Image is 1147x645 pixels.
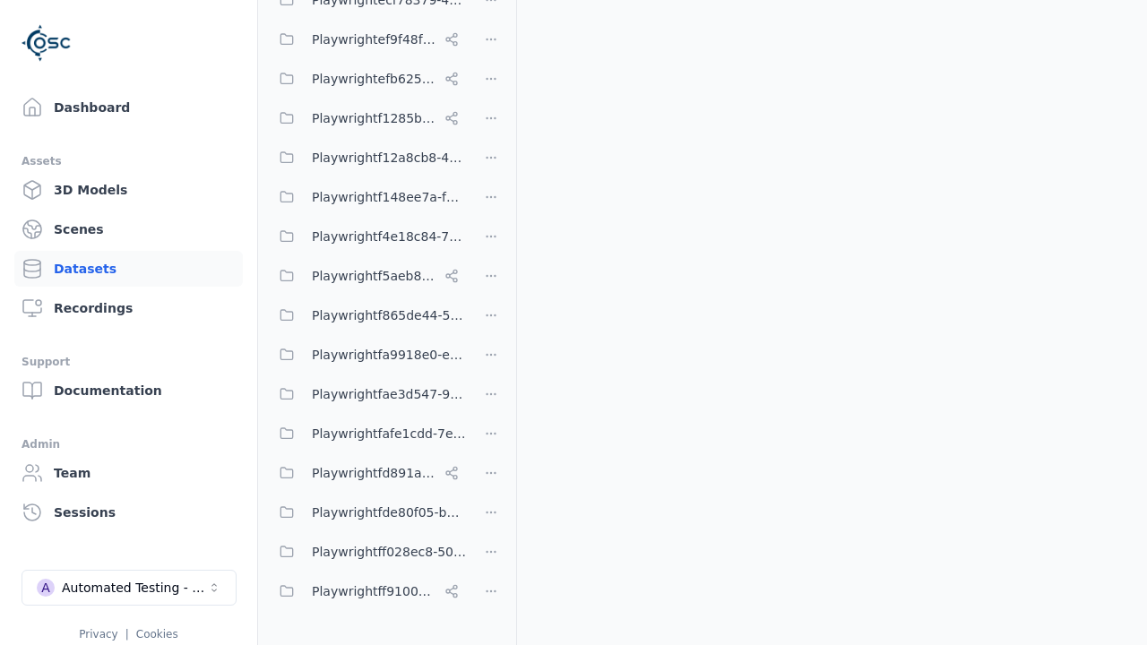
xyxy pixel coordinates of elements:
button: Playwrightfae3d547-9354-4b34-ba80-334734bb31d4 [269,376,466,412]
div: Admin [22,434,236,455]
button: Playwrightfa9918e0-e6c7-48e0-9ade-ec9b0f0d9008 [269,337,466,373]
a: Datasets [14,251,243,287]
a: Recordings [14,290,243,326]
button: Playwrightf12a8cb8-44f5-4bf0-b292-721ddd8e7e42 [269,140,466,176]
span: Playwrightfafe1cdd-7eb2-4390-bfe1-ed4773ecffac [312,423,466,444]
a: 3D Models [14,172,243,208]
span: Playwrightfde80f05-b70d-4104-ad1c-b71865a0eedf [312,502,466,523]
span: Playwrightfae3d547-9354-4b34-ba80-334734bb31d4 [312,383,466,405]
div: Automated Testing - Playwright [62,579,207,597]
span: Playwrightf148ee7a-f6f0-478b-8659-42bd4a5eac88 [312,186,466,208]
button: Playwrightef9f48f5-132c-420e-ba19-65a3bd8c2253 [269,21,466,57]
a: Sessions [14,494,243,530]
button: Playwrightfafe1cdd-7eb2-4390-bfe1-ed4773ecffac [269,416,466,451]
button: Playwrightf5aeb831-9105-46b5-9a9b-c943ac435ad3 [269,258,466,294]
span: Playwrightf12a8cb8-44f5-4bf0-b292-721ddd8e7e42 [312,147,466,168]
button: Playwrightf1285bef-0e1f-4916-a3c2-d80ed4e692e1 [269,100,466,136]
button: Playwrightfd891aa9-817c-4b53-b4a5-239ad8786b13 [269,455,466,491]
span: Playwrightefb6251a-f72e-4cb7-bc11-185fbdc8734c [312,68,437,90]
a: Cookies [136,628,178,641]
span: Playwrightfd891aa9-817c-4b53-b4a5-239ad8786b13 [312,462,437,484]
button: Playwrightf4e18c84-7c7e-4c28-bfa4-7be69262452c [269,219,466,254]
button: Playwrightff910033-c297-413c-9627-78f34a067480 [269,573,466,609]
button: Playwrightfde80f05-b70d-4104-ad1c-b71865a0eedf [269,494,466,530]
a: Dashboard [14,90,243,125]
button: Select a workspace [22,570,237,606]
span: Playwrightf4e18c84-7c7e-4c28-bfa4-7be69262452c [312,226,466,247]
button: Playwrightefb6251a-f72e-4cb7-bc11-185fbdc8734c [269,61,466,97]
button: Playwrightf148ee7a-f6f0-478b-8659-42bd4a5eac88 [269,179,466,215]
div: Assets [22,150,236,172]
a: Team [14,455,243,491]
a: Privacy [79,628,117,641]
span: Playwrightf865de44-5a3a-4288-a605-65bfd134d238 [312,305,466,326]
a: Documentation [14,373,243,408]
span: Playwrightf1285bef-0e1f-4916-a3c2-d80ed4e692e1 [312,107,437,129]
span: Playwrightfa9918e0-e6c7-48e0-9ade-ec9b0f0d9008 [312,344,466,365]
span: Playwrightf5aeb831-9105-46b5-9a9b-c943ac435ad3 [312,265,437,287]
span: Playwrightff028ec8-50e9-4dd8-81bd-941bca1e104f [312,541,466,563]
span: Playwrightef9f48f5-132c-420e-ba19-65a3bd8c2253 [312,29,437,50]
button: Playwrightff028ec8-50e9-4dd8-81bd-941bca1e104f [269,534,466,570]
span: | [125,628,129,641]
img: Logo [22,18,72,68]
button: Playwrightf865de44-5a3a-4288-a605-65bfd134d238 [269,297,466,333]
div: A [37,579,55,597]
a: Scenes [14,211,243,247]
div: Support [22,351,236,373]
span: Playwrightff910033-c297-413c-9627-78f34a067480 [312,580,437,602]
